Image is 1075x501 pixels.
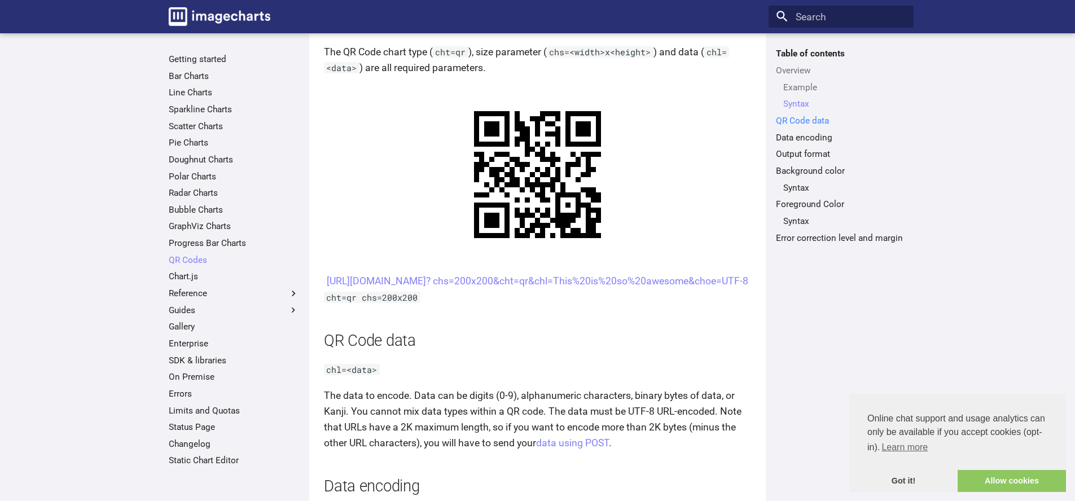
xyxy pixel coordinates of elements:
[536,437,609,449] a: data using POST
[169,355,299,366] a: SDK & libraries
[169,305,299,316] label: Guides
[776,82,906,110] nav: Overview
[169,187,299,199] a: Radar Charts
[324,364,380,375] code: chl=<data>
[783,216,906,227] a: Syntax
[169,455,299,466] a: Static Chart Editor
[164,2,275,30] a: Image-Charts documentation
[169,321,299,332] a: Gallery
[169,421,299,433] a: Status Page
[776,148,906,160] a: Output format
[849,470,958,493] a: dismiss cookie message
[776,199,906,210] a: Foreground Color
[867,412,1048,456] span: Online chat support and usage analytics can only be available if you accept cookies (opt-in).
[169,254,299,266] a: QR Codes
[776,216,906,227] nav: Foreground Color
[880,439,929,456] a: learn more about cookies
[169,288,299,299] label: Reference
[327,275,748,287] a: [URL][DOMAIN_NAME]? chs=200x200&cht=qr&chl=This%20is%20so%20awesome&choe=UTF-8
[783,182,906,194] a: Syntax
[169,221,299,232] a: GraphViz Charts
[776,115,906,126] a: QR Code data
[169,154,299,165] a: Doughnut Charts
[169,204,299,216] a: Bubble Charts
[849,394,1066,492] div: cookieconsent
[169,171,299,182] a: Polar Charts
[324,476,751,498] h2: Data encoding
[169,121,299,132] a: Scatter Charts
[324,330,751,352] h2: QR Code data
[776,132,906,143] a: Data encoding
[169,71,299,82] a: Bar Charts
[169,405,299,416] a: Limits and Quotas
[776,182,906,194] nav: Background color
[547,46,653,58] code: chs=<width>x<height>
[433,46,468,58] code: cht=qr
[169,271,299,282] a: Chart.js
[776,232,906,244] a: Error correction level and margin
[769,48,914,243] nav: Table of contents
[783,82,906,93] a: Example
[324,44,751,76] p: The QR Code chart type ( ), size parameter ( ) and data ( ) are all required parameters.
[958,470,1066,493] a: allow cookies
[324,292,420,303] code: cht=qr chs=200x200
[769,6,914,28] input: Search
[169,137,299,148] a: Pie Charts
[169,104,299,115] a: Sparkline Charts
[776,65,906,76] a: Overview
[449,86,626,263] img: chart
[169,7,270,26] img: logo
[169,388,299,399] a: Errors
[324,388,751,451] p: The data to encode. Data can be digits (0-9), alphanumeric characters, binary bytes of data, or K...
[169,338,299,349] a: Enterprise
[169,87,299,98] a: Line Charts
[776,165,906,177] a: Background color
[783,98,906,109] a: Syntax
[169,238,299,249] a: Progress Bar Charts
[169,371,299,383] a: On Premise
[169,438,299,450] a: Changelog
[169,54,299,65] a: Getting started
[769,48,914,59] label: Table of contents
